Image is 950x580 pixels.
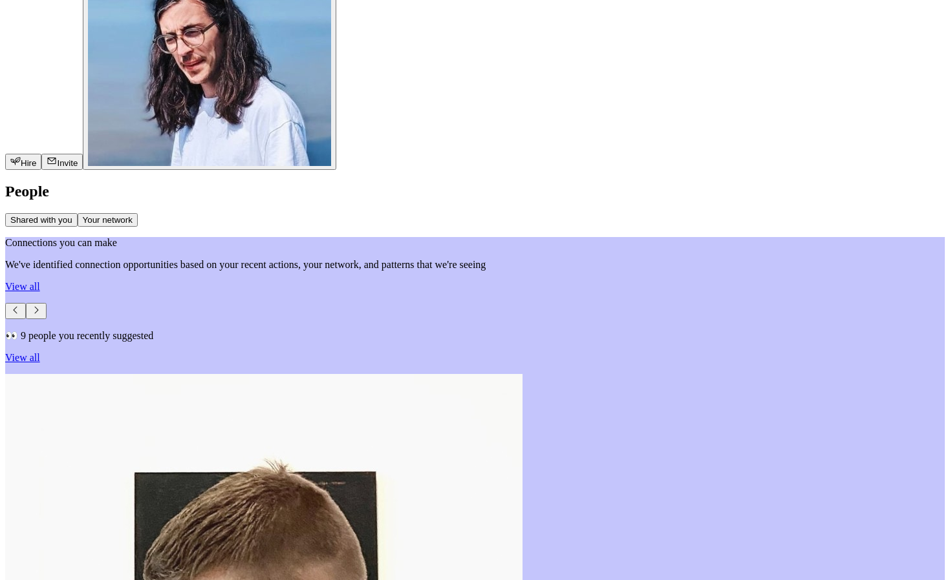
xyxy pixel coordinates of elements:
[10,215,72,225] div: Shared with you
[5,329,945,342] p: 👀 9 people you recently suggested
[41,154,83,170] button: Invite
[5,154,41,170] button: Hire
[78,213,138,227] button: Your network
[21,158,36,168] span: Hire
[57,158,78,168] span: Invite
[5,183,945,200] h2: People
[5,259,945,271] p: We've identified connection opportunities based on your recent actions, your network, and pattern...
[5,281,945,293] a: View all
[5,352,945,364] a: View all
[5,213,78,227] button: Shared with you
[5,237,945,249] p: Connections you can make
[83,215,133,225] div: Your network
